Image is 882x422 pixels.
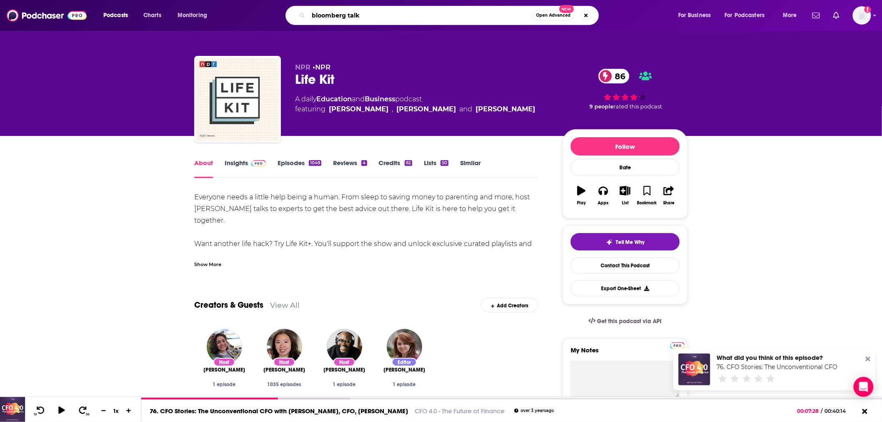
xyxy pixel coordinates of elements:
[172,9,218,22] button: open menu
[329,104,388,114] a: Ruth Tam
[582,311,669,332] a: Get this podcast via API
[636,181,658,211] button: Bookmark
[853,6,871,25] button: Show profile menu
[323,367,365,373] a: Ronald Young Jr.
[616,239,645,246] span: Tell Me Why
[614,181,636,211] button: List
[267,329,302,364] img: Ruth Tam
[663,201,674,206] div: Share
[559,5,574,13] span: New
[821,408,823,414] span: /
[109,407,123,414] div: 1 x
[577,201,586,206] div: Play
[460,159,481,178] a: Similar
[424,159,449,178] a: Lists50
[34,413,37,416] span: 10
[203,367,245,373] a: Julia Furlan
[295,94,535,114] div: A daily podcast
[387,329,422,364] img: Rhaina Cohen
[138,9,166,22] a: Charts
[853,6,871,25] span: Logged in as emilyjherman
[614,103,662,110] span: rated this podcast
[251,160,266,167] img: Podchaser Pro
[571,233,680,251] button: tell me why sparkleTell Me Why
[777,9,807,22] button: open menu
[658,181,680,211] button: Share
[571,159,680,176] div: Rate
[607,69,630,83] span: 86
[563,63,688,115] div: 86 9 peoplerated this podcast
[571,346,680,361] label: My Notes
[599,69,630,83] a: 86
[352,95,365,103] span: and
[150,407,408,415] a: 76. CFO Stories: The Unconventional CFO with [PERSON_NAME], CFO, [PERSON_NAME]
[361,160,367,166] div: 4
[207,329,242,364] img: Julia Furlan
[178,10,207,21] span: Monitoring
[86,413,90,416] span: 30
[323,367,365,373] span: [PERSON_NAME]
[717,354,839,362] div: What did you think of this episode?
[606,239,613,246] img: tell me why sparkle
[263,367,305,373] span: [PERSON_NAME]
[571,137,680,156] button: Follow
[194,159,213,178] a: About
[381,382,428,387] div: 1 episode
[321,382,368,387] div: 1 episode
[476,104,535,114] a: Julia Furlan
[365,95,395,103] a: Business
[415,407,504,415] a: CFO 4.0 - The Future of Finance
[592,181,614,211] button: Apps
[719,9,777,22] button: open menu
[315,63,331,71] a: NPR
[196,58,279,141] img: Life Kit
[143,10,161,21] span: Charts
[571,280,680,296] button: Export One-Sheet
[830,8,843,23] a: Show notifications dropdown
[273,358,295,367] div: Host
[316,95,352,103] a: Education
[194,191,538,261] div: Everyone needs a little help being a human. From sleep to saving money to parenting and more, hos...
[295,63,311,71] span: NPR
[270,301,300,309] a: View All
[670,341,685,349] a: Pro website
[823,408,854,414] span: 00:40:14
[103,10,128,21] span: Podcasts
[514,409,554,413] div: over 3 years ago
[597,318,662,325] span: Get this podcast via API
[590,103,614,110] span: 9 people
[201,382,248,387] div: 1 episode
[853,6,871,25] img: User Profile
[481,298,538,312] div: Add Creators
[854,377,874,397] div: Open Intercom Messenger
[392,104,393,114] span: ,
[327,329,362,364] img: Ronald Young Jr.
[536,13,571,18] span: Open Advanced
[261,382,308,387] div: 1035 episodes
[263,367,305,373] a: Ruth Tam
[308,9,532,22] input: Search podcasts, credits, & more...
[864,6,871,13] svg: Add a profile image
[383,367,425,373] span: [PERSON_NAME]
[32,406,48,416] button: 10
[571,181,592,211] button: Play
[459,104,472,114] span: and
[392,358,417,367] div: Editor
[7,8,87,23] img: Podchaser - Follow, Share and Rate Podcasts
[278,159,321,178] a: Episodes1049
[532,10,574,20] button: Open AdvancedNew
[75,406,91,416] button: 30
[383,367,425,373] a: Rhaina Cohen
[679,354,710,385] img: 76. CFO Stories: The Unconventional CFO with Jeremy Foster, CFO, Talroo
[598,201,609,206] div: Apps
[203,367,245,373] span: [PERSON_NAME]
[309,160,321,166] div: 1049
[194,300,263,310] a: Creators & Guests
[313,63,331,71] span: •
